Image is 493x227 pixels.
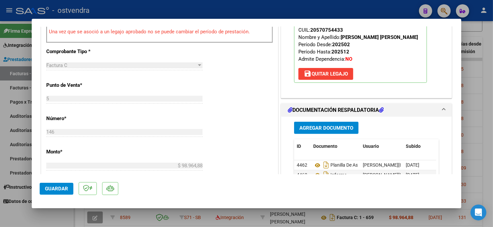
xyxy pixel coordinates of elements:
[313,163,374,168] span: Planilla De Asistencia
[46,62,67,68] span: Factura C
[406,144,421,149] span: Subido
[360,139,403,153] datatable-header-cell: Usuario
[297,144,301,149] span: ID
[304,70,312,78] mat-icon: save
[288,106,384,114] h1: DOCUMENTACIÓN RESPALDATORIA
[40,183,73,195] button: Guardar
[281,104,452,117] mat-expansion-panel-header: DOCUMENTACIÓN RESPALDATORIA
[341,34,418,40] strong: [PERSON_NAME] [PERSON_NAME]
[294,139,311,153] datatable-header-cell: ID
[322,160,330,170] i: Descargar documento
[299,125,353,131] span: Agregar Documento
[46,115,114,122] p: Número
[298,68,353,80] button: Quitar Legajo
[332,42,350,48] strong: 202502
[49,28,270,36] p: Una vez que se asoció a un legajo aprobado no se puede cambiar el período de prestación.
[363,144,379,149] span: Usuario
[310,26,343,34] div: 20570754433
[471,205,486,220] div: Open Intercom Messenger
[45,186,68,192] span: Guardar
[313,173,347,178] span: Informe
[46,148,114,156] p: Monto
[294,2,427,83] p: Legajo preaprobado para Período de Prestación:
[46,81,114,89] p: Punto de Venta
[345,56,352,62] strong: NO
[403,139,436,153] datatable-header-cell: Subido
[313,144,337,149] span: Documento
[46,48,114,55] p: Comprobante Tipo *
[294,122,359,134] button: Agregar Documento
[406,162,419,168] span: [DATE]
[311,139,360,153] datatable-header-cell: Documento
[331,49,349,55] strong: 202512
[304,71,348,77] span: Quitar Legajo
[406,172,419,178] span: [DATE]
[298,27,418,62] span: CUIL: Nombre y Apellido: Período Desde: Período Hasta: Admite Dependencia:
[297,162,307,168] span: 4462
[297,172,307,178] span: 4463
